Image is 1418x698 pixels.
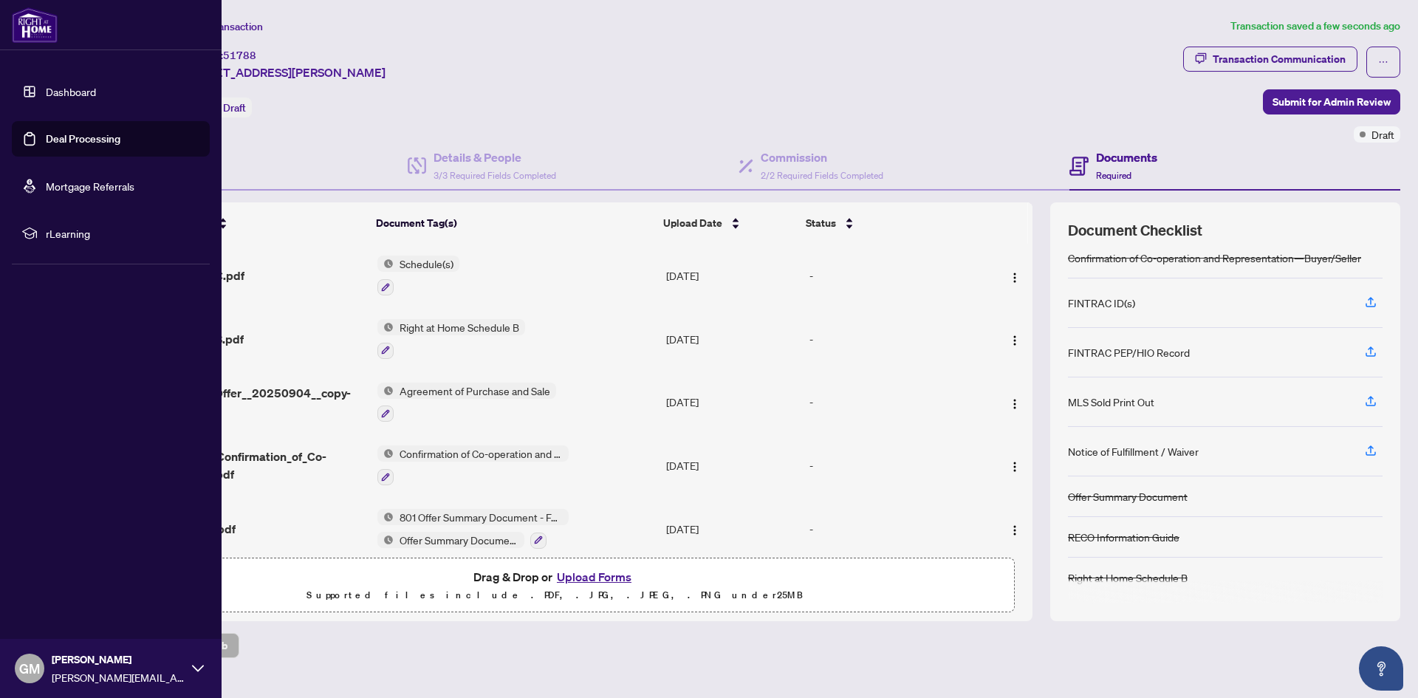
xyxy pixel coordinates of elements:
div: Confirmation of Co-operation and Representation—Buyer/Seller [1068,250,1361,266]
button: Upload Forms [552,567,636,586]
span: 02 Form 320 Confirmation_of_Co-op_and_Rep.pdf [145,448,365,483]
button: Logo [1003,264,1027,287]
button: Transaction Communication [1183,47,1357,72]
button: Status Icon801 Offer Summary Document - For use with Agreement of Purchase and SaleStatus IconOff... [377,509,569,549]
div: - [809,457,976,473]
img: Logo [1009,335,1021,346]
span: GM [19,658,40,679]
img: Status Icon [377,532,394,548]
span: Status [806,215,836,231]
button: Logo [1003,454,1027,477]
button: Logo [1003,327,1027,351]
span: Draft [1371,126,1394,143]
div: - [809,394,976,410]
button: Logo [1003,517,1027,541]
div: - [809,267,976,284]
p: Supported files include .PDF, .JPG, .JPEG, .PNG under 25 MB [104,586,1005,604]
span: 2/2 Required Fields Completed [761,170,883,181]
span: Right at Home Schedule B [394,319,525,335]
div: - [809,331,976,347]
a: Dashboard [46,85,96,98]
span: rLearning [46,225,199,242]
a: Deal Processing [46,132,120,146]
td: [DATE] [660,434,804,497]
button: Logo [1003,390,1027,414]
div: FINTRAC PEP/HIO Record [1068,344,1190,360]
span: Agreement of Purchase and Sale [394,383,556,399]
button: Status IconConfirmation of Co-operation and Representation—Buyer/Seller [377,445,569,485]
img: Logo [1009,398,1021,410]
h4: Documents [1096,148,1157,166]
button: Status IconRight at Home Schedule B [377,319,525,359]
span: [PERSON_NAME] [52,651,185,668]
span: Required [1096,170,1131,181]
a: Mortgage Referrals [46,179,134,193]
img: Status Icon [377,256,394,272]
span: Document Checklist [1068,220,1202,241]
img: Status Icon [377,509,394,525]
span: Drag & Drop orUpload FormsSupported files include .PDF, .JPG, .JPEG, .PNG under25MB [95,558,1014,613]
div: FINTRAC ID(s) [1068,295,1135,311]
div: MLS Sold Print Out [1068,394,1154,410]
img: logo [12,7,58,43]
span: 03_Counter_Offer__20250904__copy-1.pdf [145,384,365,420]
td: [DATE] [660,371,804,434]
th: Document Tag(s) [370,202,658,244]
div: Offer Summary Document [1068,488,1188,504]
button: Submit for Admin Review [1263,89,1400,114]
button: Status IconSchedule(s) [377,256,459,295]
img: Logo [1009,272,1021,284]
th: Upload Date [657,202,800,244]
th: Status [800,202,978,244]
span: [PERSON_NAME][EMAIL_ADDRESS][PERSON_NAME][DOMAIN_NAME] [52,669,185,685]
td: [DATE] [660,307,804,371]
h4: Details & People [434,148,556,166]
div: Right at Home Schedule B [1068,569,1188,586]
td: [DATE] [660,497,804,561]
td: [DATE] [660,244,804,307]
button: Open asap [1359,646,1403,691]
div: - [809,521,976,537]
span: Schedule(s) [394,256,459,272]
span: Upload Date [663,215,722,231]
span: Offer Summary Document [394,532,524,548]
img: Status Icon [377,383,394,399]
span: Submit for Admin Review [1273,90,1391,114]
img: Logo [1009,461,1021,473]
span: [STREET_ADDRESS][PERSON_NAME] [183,64,386,81]
span: 801 Offer Summary Document - For use with Agreement of Purchase and Sale [394,509,569,525]
img: Logo [1009,524,1021,536]
h4: Commission [761,148,883,166]
span: Drag & Drop or [473,567,636,586]
span: ellipsis [1378,57,1388,67]
span: 3/3 Required Fields Completed [434,170,556,181]
div: Notice of Fulfillment / Waiver [1068,443,1199,459]
img: Status Icon [377,319,394,335]
th: (6) File Name [140,202,370,244]
div: Transaction Communication [1213,47,1346,71]
img: Status Icon [377,445,394,462]
div: RECO Information Guide [1068,529,1179,545]
article: Transaction saved a few seconds ago [1230,18,1400,35]
span: 51788 [223,49,256,62]
button: Status IconAgreement of Purchase and Sale [377,383,556,422]
span: Confirmation of Co-operation and Representation—Buyer/Seller [394,445,569,462]
span: Draft [223,101,246,114]
span: View Transaction [184,20,263,33]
